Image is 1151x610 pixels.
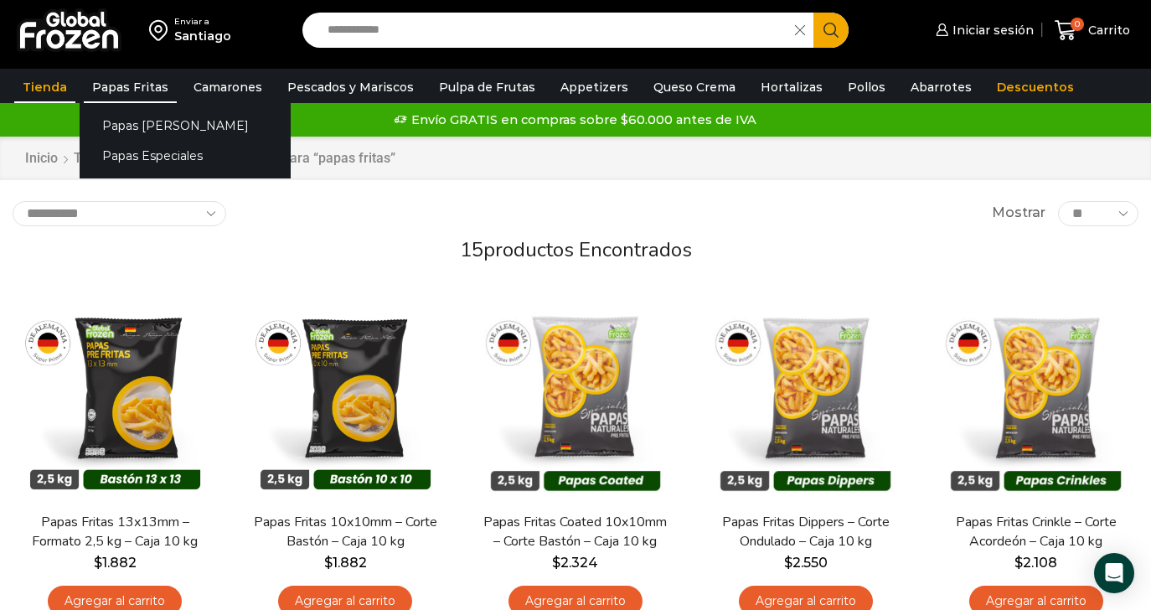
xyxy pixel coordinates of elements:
a: Hortalizas [752,71,831,103]
span: Mostrar [992,204,1045,223]
bdi: 2.108 [1014,555,1057,571]
span: Carrito [1084,22,1130,39]
a: Abarrotes [902,71,980,103]
a: Appetizers [552,71,637,103]
bdi: 1.882 [94,555,137,571]
div: Open Intercom Messenger [1094,553,1134,593]
span: $ [94,555,102,571]
span: Iniciar sesión [948,22,1034,39]
a: Papas [PERSON_NAME] [80,110,291,141]
select: Pedido de la tienda [13,201,226,226]
a: 0 Carrito [1050,11,1134,50]
a: Iniciar sesión [932,13,1034,47]
a: Camarones [185,71,271,103]
a: Papas Fritas Dippers – Corte Ondulado – Caja 10 kg [714,513,898,551]
a: Descuentos [988,71,1082,103]
bdi: 2.324 [552,555,598,571]
span: 15 [460,236,483,263]
img: address-field-icon.svg [149,16,174,44]
nav: Breadcrumb [24,149,395,168]
span: $ [324,555,333,571]
span: $ [784,555,792,571]
span: $ [552,555,560,571]
a: Pulpa de Frutas [431,71,544,103]
span: $ [1014,555,1023,571]
a: Pescados y Mariscos [279,71,422,103]
a: Tienda [73,149,116,168]
span: productos encontrados [483,236,692,263]
div: Enviar a [174,16,231,28]
a: Papas Fritas 10x10mm – Corte Bastón – Caja 10 kg [253,513,437,551]
button: Search button [813,13,849,48]
a: Papas Especiales [80,141,291,172]
span: 0 [1071,18,1084,31]
a: Queso Crema [645,71,744,103]
a: Inicio [24,149,59,168]
a: Tienda [14,71,75,103]
a: Papas Fritas 13x13mm – Formato 2,5 kg – Caja 10 kg [23,513,207,551]
a: Papas Fritas [84,71,177,103]
bdi: 2.550 [784,555,828,571]
a: Papas Fritas Coated 10x10mm – Corte Bastón – Caja 10 kg [483,513,668,551]
a: Pollos [839,71,894,103]
div: Santiago [174,28,231,44]
bdi: 1.882 [324,555,367,571]
a: Papas Fritas Crinkle – Corte Acordeón – Caja 10 kg [943,513,1128,551]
